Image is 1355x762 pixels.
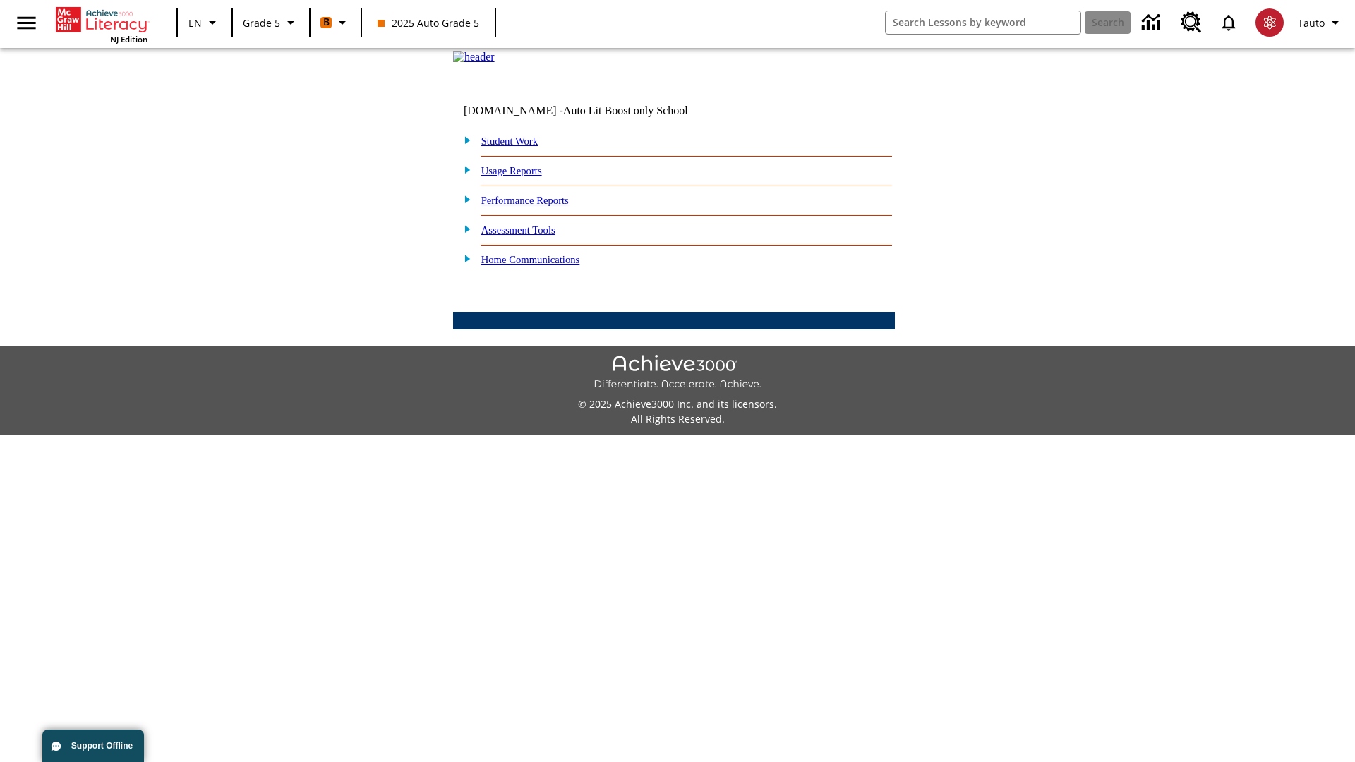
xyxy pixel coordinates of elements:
img: plus.gif [457,252,471,265]
img: header [453,51,495,64]
button: Select a new avatar [1247,4,1292,41]
a: Performance Reports [481,195,569,206]
div: Home [56,4,147,44]
button: Boost Class color is orange. Change class color [315,10,356,35]
a: Resource Center, Will open in new tab [1172,4,1210,42]
span: 2025 Auto Grade 5 [378,16,479,30]
a: Assessment Tools [481,224,555,236]
span: Tauto [1298,16,1325,30]
button: Profile/Settings [1292,10,1349,35]
img: plus.gif [457,222,471,235]
nobr: Auto Lit Boost only School [563,104,688,116]
span: Grade 5 [243,16,280,30]
button: Language: EN, Select a language [182,10,227,35]
span: EN [188,16,202,30]
img: plus.gif [457,163,471,176]
button: Support Offline [42,730,144,762]
img: plus.gif [457,133,471,146]
button: Grade: Grade 5, Select a grade [237,10,305,35]
td: [DOMAIN_NAME] - [464,104,723,117]
button: Open side menu [6,2,47,44]
a: Data Center [1133,4,1172,42]
input: search field [886,11,1080,34]
a: Student Work [481,135,538,147]
img: plus.gif [457,193,471,205]
span: NJ Edition [110,34,147,44]
span: Support Offline [71,741,133,751]
a: Notifications [1210,4,1247,41]
a: Usage Reports [481,165,542,176]
img: avatar image [1255,8,1284,37]
span: B [323,13,330,31]
img: Achieve3000 Differentiate Accelerate Achieve [594,355,761,391]
a: Home Communications [481,254,580,265]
